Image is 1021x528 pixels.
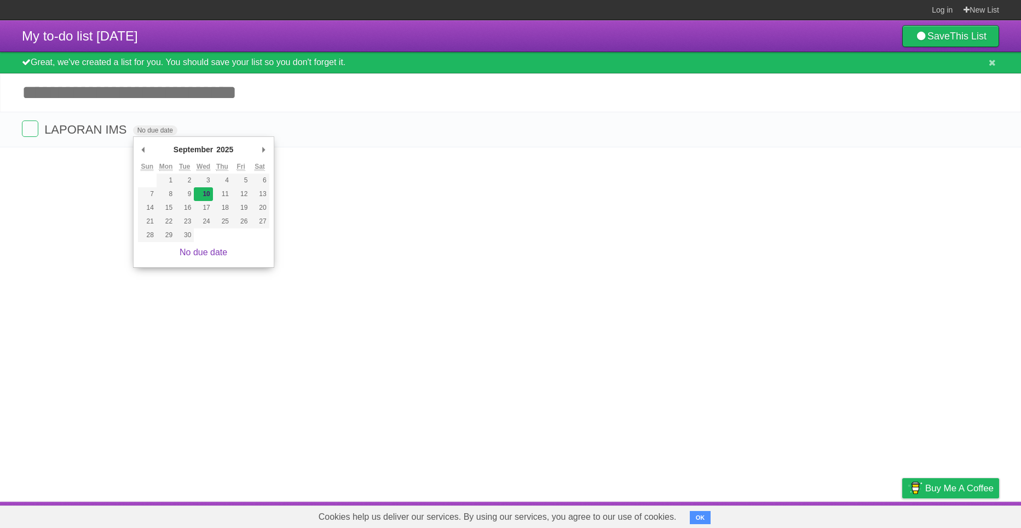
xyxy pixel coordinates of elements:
[308,506,688,528] span: Cookies help us deliver our services. By using our services, you agree to our use of cookies.
[157,187,175,201] button: 8
[258,141,269,158] button: Next Month
[232,174,250,187] button: 5
[194,174,212,187] button: 3
[216,163,228,171] abbr: Thursday
[194,215,212,228] button: 24
[232,187,250,201] button: 12
[138,201,157,215] button: 14
[888,504,916,525] a: Privacy
[902,25,999,47] a: SaveThis List
[157,174,175,187] button: 1
[175,174,194,187] button: 2
[172,141,215,158] div: September
[175,215,194,228] button: 23
[138,228,157,242] button: 28
[793,504,837,525] a: Developers
[159,163,173,171] abbr: Monday
[138,215,157,228] button: 21
[250,201,269,215] button: 20
[255,163,265,171] abbr: Saturday
[175,201,194,215] button: 16
[133,125,177,135] span: No due date
[232,201,250,215] button: 19
[851,504,875,525] a: Terms
[141,163,153,171] abbr: Sunday
[950,31,987,42] b: This List
[925,479,994,498] span: Buy me a coffee
[197,163,210,171] abbr: Wednesday
[180,248,227,257] a: No due date
[902,478,999,498] a: Buy me a coffee
[44,123,129,136] span: LAPORAN IMS
[175,187,194,201] button: 9
[215,141,235,158] div: 2025
[157,201,175,215] button: 15
[22,120,38,137] label: Done
[908,479,922,497] img: Buy me a coffee
[194,187,212,201] button: 10
[213,215,232,228] button: 25
[179,163,190,171] abbr: Tuesday
[194,201,212,215] button: 17
[250,215,269,228] button: 27
[250,174,269,187] button: 6
[157,228,175,242] button: 29
[138,141,149,158] button: Previous Month
[232,215,250,228] button: 26
[213,201,232,215] button: 18
[930,504,999,525] a: Suggest a feature
[157,215,175,228] button: 22
[175,228,194,242] button: 30
[22,28,138,43] span: My to-do list [DATE]
[237,163,245,171] abbr: Friday
[213,174,232,187] button: 4
[213,187,232,201] button: 11
[138,187,157,201] button: 7
[757,504,780,525] a: About
[250,187,269,201] button: 13
[690,511,711,524] button: OK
